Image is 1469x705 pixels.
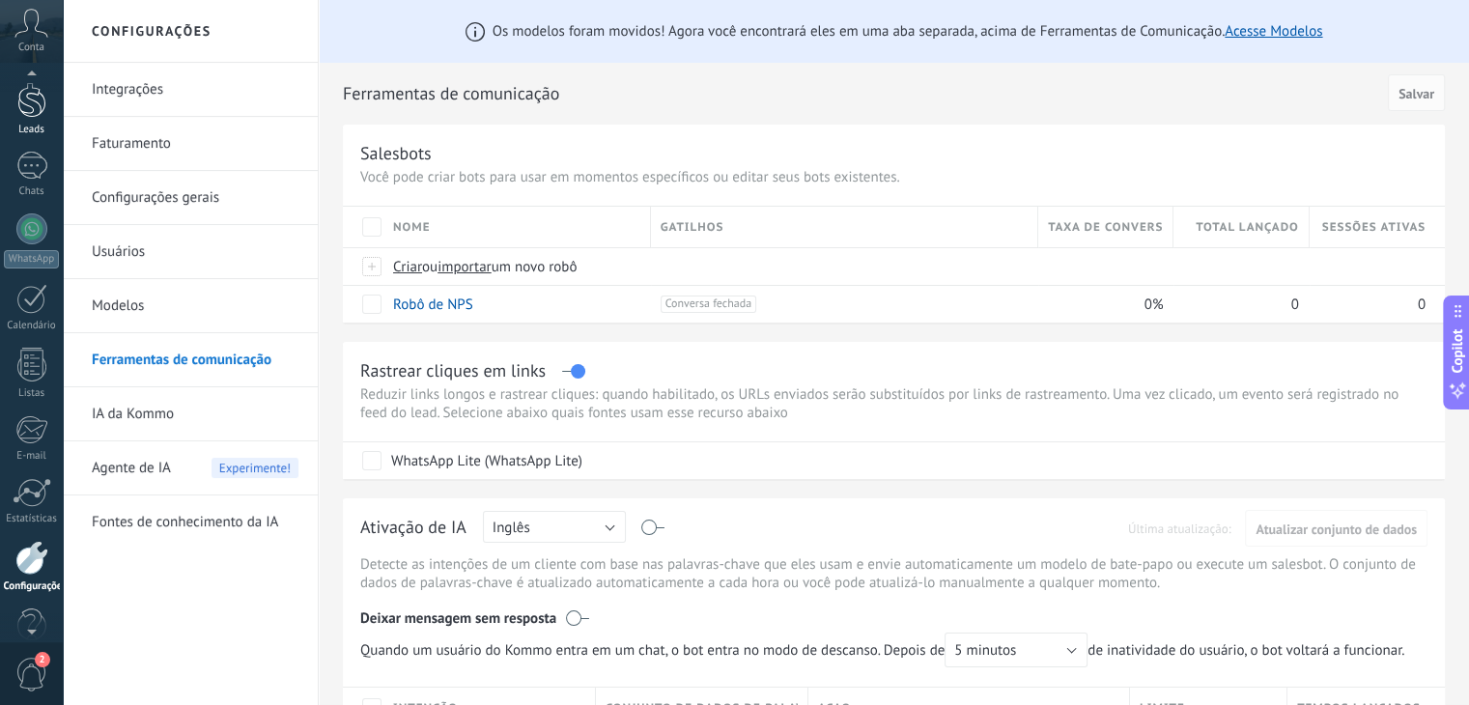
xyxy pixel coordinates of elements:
[360,633,1415,667] span: de inatividade do usuário, o bot voltará a funcionar.
[4,450,60,463] div: E-mail
[92,171,298,225] a: Configurações gerais
[4,320,60,332] div: Calendário
[92,63,298,117] a: Integrações
[63,63,318,117] li: Integrações
[393,296,473,314] a: Robô de NPS
[1388,74,1445,111] button: Salvar
[360,555,1427,592] p: Detecte as intenções de um cliente com base nas palavras-chave que eles usam e envie automaticame...
[63,333,318,387] li: Ferramentas de comunicação
[1448,329,1467,374] span: Copilot
[661,296,756,313] span: Conversa fechada
[4,513,60,525] div: Estatísticas
[92,495,298,550] a: Fontes de conhecimento da IA
[1144,296,1164,314] span: 0%
[945,633,1088,667] button: 5 minutos
[1225,22,1322,41] a: Acesse Modelos
[492,258,578,276] span: um novo robô
[360,516,466,546] div: Ativação de IA
[63,495,318,549] li: Fontes de conhecimento da IA
[92,333,298,387] a: Ferramentas de comunicação
[92,279,298,333] a: Modelos
[92,387,298,441] a: IA da Kommo
[493,519,530,537] span: Inglês
[35,652,50,667] span: 2
[92,225,298,279] a: Usuários
[360,596,1427,633] div: Deixar mensagem sem resposta
[92,441,171,495] span: Agente de IA
[212,458,298,478] span: Experimente!
[393,258,422,276] span: Criar
[18,42,44,54] span: Conta
[438,258,492,276] span: importar
[391,452,582,471] div: WhatsApp Lite (WhatsApp Lite)
[4,185,60,198] div: Chats
[63,279,318,333] li: Modelos
[63,171,318,225] li: Configurações gerais
[661,218,724,237] span: Gatilhos
[393,218,431,237] span: Nome
[360,633,1088,667] span: Quando um usuário do Kommo entra em um chat, o bot entra no modo de descanso. Depois de
[63,441,318,495] li: Agente de IA
[360,385,1427,422] p: Reduzir links longos e rastrear cliques: quando habilitado, os URLs enviados serão substituídos p...
[63,225,318,279] li: Usuários
[92,117,298,171] a: Faturamento
[343,74,1381,113] h2: Ferramentas de comunicação
[1310,286,1426,323] div: 0
[1290,296,1298,314] span: 0
[4,250,59,268] div: WhatsApp
[954,641,1016,660] span: 5 minutos
[1398,87,1434,100] span: Salvar
[1322,218,1426,237] span: Sessões ativas
[493,22,1323,41] span: Os modelos foram movidos! Agora você encontrará eles em uma aba separada, acima de Ferramentas de...
[63,387,318,441] li: IA da Kommo
[422,258,438,276] span: ou
[4,580,60,593] div: Configurações
[63,117,318,171] li: Faturamento
[4,387,60,400] div: Listas
[1173,286,1299,323] div: 0
[483,511,626,543] button: Inglês
[4,124,60,136] div: Leads
[360,168,1427,186] p: Você pode criar bots para usar em momentos específicos ou editar seus bots existentes.
[1038,286,1164,323] div: 0%
[360,359,546,381] div: Rastrear cliques em links
[92,441,298,495] a: Agente de IAExperimente!
[360,142,432,164] div: Salesbots
[1196,218,1299,237] span: Total lançado
[1418,296,1426,314] span: 0
[1048,218,1163,237] span: Taxa de conversão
